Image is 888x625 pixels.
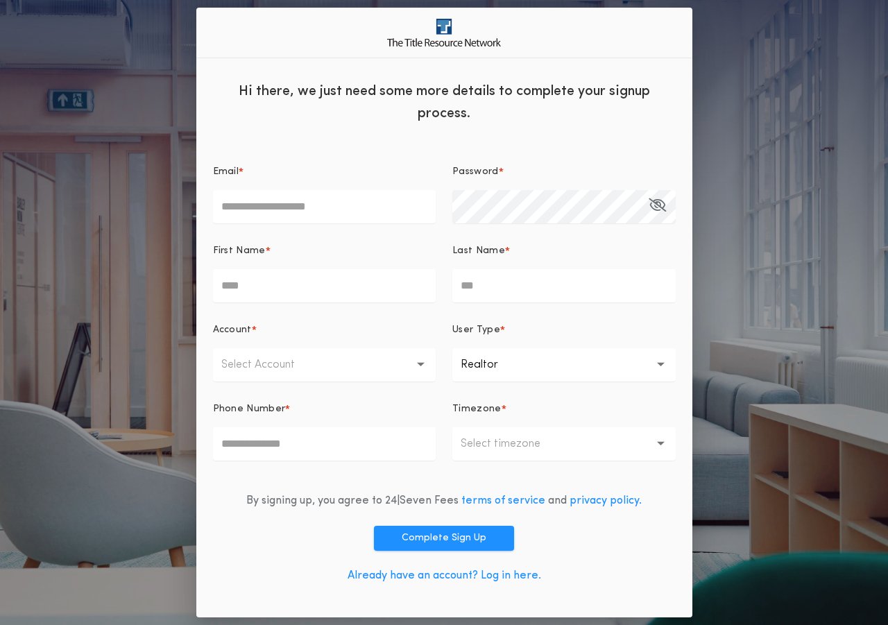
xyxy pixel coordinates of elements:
[213,244,266,258] p: First Name
[452,323,500,337] p: User Type
[452,402,502,416] p: Timezone
[452,244,505,258] p: Last Name
[213,348,436,382] button: Select Account
[213,190,436,223] input: Email*
[452,269,676,302] input: Last Name*
[461,495,545,506] a: terms of service
[213,427,436,461] input: Phone Number*
[213,323,252,337] p: Account
[213,269,436,302] input: First Name*
[221,357,317,373] p: Select Account
[246,493,642,509] div: By signing up, you agree to 24|Seven Fees and
[348,570,541,581] a: Already have an account? Log in here.
[570,495,642,506] a: privacy policy.
[461,357,520,373] p: Realtor
[213,165,239,179] p: Email
[452,165,499,179] p: Password
[452,348,676,382] button: Realtor
[374,526,514,551] button: Complete Sign Up
[387,19,501,46] img: logo
[452,427,676,461] button: Select timezone
[452,190,676,223] input: Password*
[461,436,563,452] p: Select timezone
[213,402,286,416] p: Phone Number
[649,190,666,223] button: Password*
[196,69,692,132] div: Hi there, we just need some more details to complete your signup process.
